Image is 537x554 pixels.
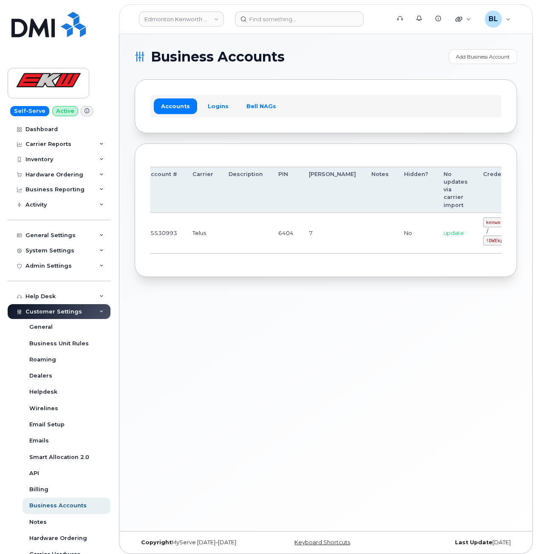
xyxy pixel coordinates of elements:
th: Notes [364,167,396,213]
th: Hidden? [396,167,436,213]
th: Credentials [475,167,526,213]
strong: Last Update [455,539,492,546]
strong: Copyright [141,539,172,546]
a: Keyboard Shortcuts [294,539,350,546]
th: Carrier [185,167,221,213]
th: [PERSON_NAME] [301,167,364,213]
th: No updates via carrier import [436,167,475,213]
div: MyServe [DATE]–[DATE] [135,539,262,546]
a: Logins [201,98,236,114]
a: Add Business Account [449,49,517,64]
span: / [486,228,488,235]
span: update [444,229,464,236]
td: 15530993 [139,213,185,254]
td: No [396,213,436,254]
div: [DATE] [390,539,517,546]
td: 7 [301,213,364,254]
a: Bell NAGs [239,98,283,114]
th: Description [221,167,271,213]
code: kenworthsm [483,217,518,227]
td: Telus [185,213,221,254]
code: !DWEkpF1hK [483,235,518,246]
a: Accounts [154,98,197,114]
th: Account # [139,167,185,213]
span: Business Accounts [151,50,285,63]
td: 6404 [271,213,301,254]
th: PIN [271,167,301,213]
